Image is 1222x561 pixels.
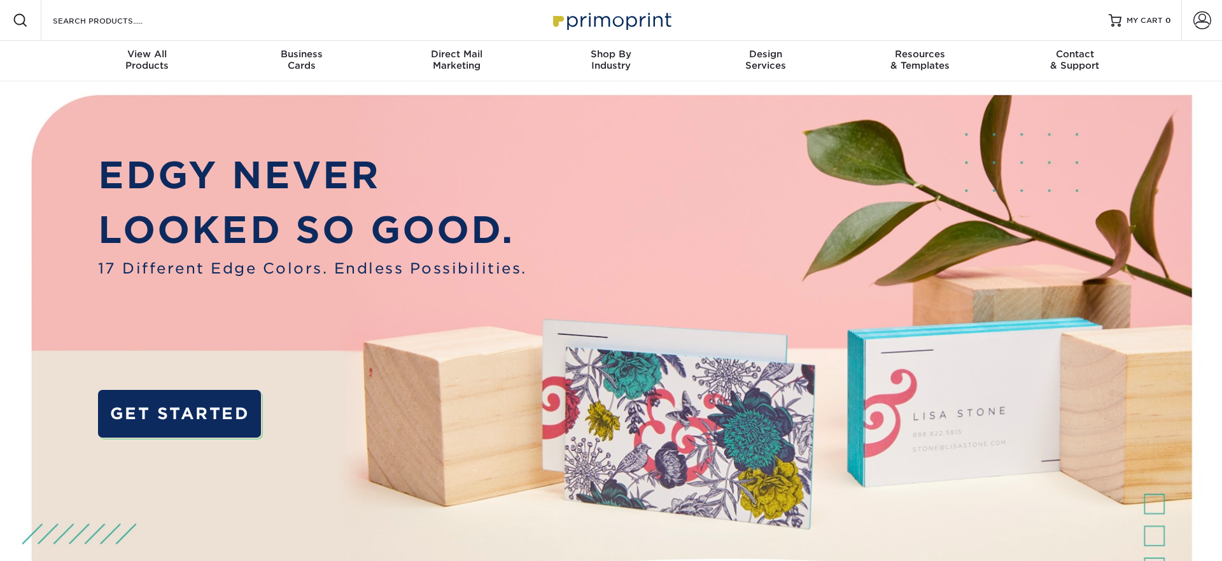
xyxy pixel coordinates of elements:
span: 17 Different Edge Colors. Endless Possibilities. [98,258,527,280]
div: Marketing [379,48,534,71]
span: View All [70,48,225,60]
div: Products [70,48,225,71]
span: Business [225,48,379,60]
input: SEARCH PRODUCTS..... [52,13,176,28]
span: Resources [843,48,997,60]
span: Direct Mail [379,48,534,60]
div: Cards [225,48,379,71]
a: Contact& Support [997,41,1152,81]
div: & Templates [843,48,997,71]
span: Shop By [534,48,689,60]
a: Shop ByIndustry [534,41,689,81]
a: BusinessCards [225,41,379,81]
a: GET STARTED [98,390,262,438]
a: Direct MailMarketing [379,41,534,81]
p: LOOKED SO GOOD. [98,203,527,258]
span: Contact [997,48,1152,60]
div: Industry [534,48,689,71]
p: EDGY NEVER [98,148,527,203]
a: Resources& Templates [843,41,997,81]
div: & Support [997,48,1152,71]
a: View AllProducts [70,41,225,81]
img: Primoprint [547,6,675,34]
a: DesignServices [688,41,843,81]
div: Services [688,48,843,71]
span: Design [688,48,843,60]
span: MY CART [1127,15,1163,26]
span: 0 [1165,16,1171,25]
